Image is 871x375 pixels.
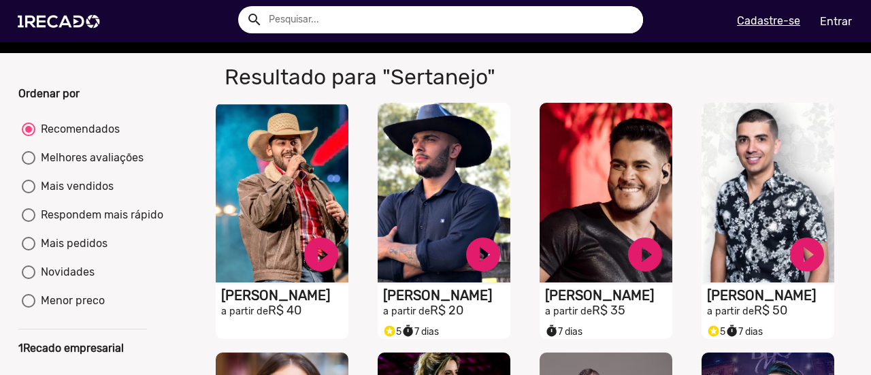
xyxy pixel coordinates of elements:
[246,12,263,28] mat-icon: Example home icon
[787,234,827,275] a: play_circle_filled
[725,325,738,338] small: timer
[383,304,510,319] h2: R$ 20
[545,306,592,317] small: a partir de
[242,7,265,31] button: Example home icon
[221,304,348,319] h2: R$ 40
[35,178,114,195] div: Mais vendidos
[35,121,120,137] div: Recomendados
[216,103,348,282] video: S1RECADO vídeos dedicados para fãs e empresas
[545,304,672,319] h2: R$ 35
[707,321,720,338] i: Selo super talento
[545,321,558,338] i: timer
[259,6,643,33] input: Pesquisar...
[221,287,348,304] h1: [PERSON_NAME]
[35,150,144,166] div: Melhores avaliações
[383,321,396,338] i: Selo super talento
[301,234,342,275] a: play_circle_filled
[737,14,800,27] u: Cadastre-se
[18,87,80,100] b: Ordenar por
[35,264,95,280] div: Novidades
[707,304,834,319] h2: R$ 50
[725,326,763,338] span: 7 dias
[35,207,163,223] div: Respondem mais rápido
[463,234,504,275] a: play_circle_filled
[707,306,754,317] small: a partir de
[811,10,861,33] a: Entrar
[401,325,414,338] small: timer
[545,325,558,338] small: timer
[545,287,672,304] h1: [PERSON_NAME]
[378,103,510,282] video: S1RECADO vídeos dedicados para fãs e empresas
[401,326,439,338] span: 7 dias
[707,326,725,338] span: 5
[383,326,401,338] span: 5
[383,287,510,304] h1: [PERSON_NAME]
[545,326,582,338] span: 7 dias
[702,103,834,282] video: S1RECADO vídeos dedicados para fãs e empresas
[383,306,430,317] small: a partir de
[725,321,738,338] i: timer
[540,103,672,282] video: S1RECADO vídeos dedicados para fãs e empresas
[18,342,124,355] b: 1Recado empresarial
[221,306,268,317] small: a partir de
[625,234,665,275] a: play_circle_filled
[401,321,414,338] i: timer
[707,325,720,338] small: stars
[214,64,626,90] h1: Resultado para "Sertanejo"
[35,235,108,252] div: Mais pedidos
[35,293,105,309] div: Menor preco
[383,325,396,338] small: stars
[707,287,834,304] h1: [PERSON_NAME]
